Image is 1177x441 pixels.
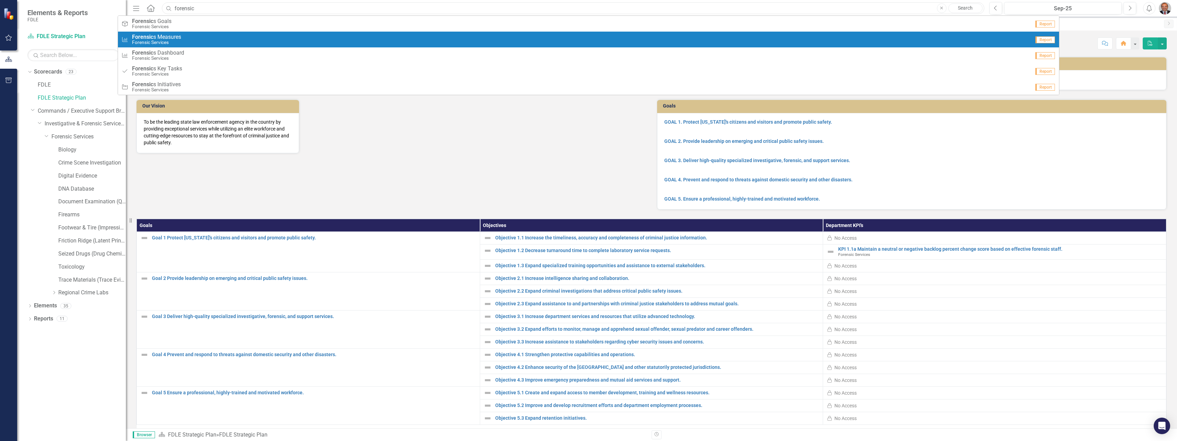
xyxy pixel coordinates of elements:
input: Search Below... [27,49,119,61]
img: Not Defined [484,234,492,242]
a: KPI 1.1a Maintain a neutral or negative backlog percent change score based on effective forensic ... [838,247,1163,252]
img: Not Defined [140,389,148,397]
img: Not Defined [484,389,492,397]
h3: Our Vision [142,103,296,109]
small: Forensic Services [132,87,181,92]
img: Chris Carney [1159,2,1171,14]
img: Not Defined [484,274,492,283]
small: Forensic Services [132,71,182,77]
span: s Goals [132,18,171,24]
a: Forensics Key TasksForensic ServicesReport [118,63,1059,79]
span: Forensic Services [838,252,870,257]
div: No Access [834,301,857,307]
a: Objective 2.3 Expand assistance to and partnerships with criminal justice stakeholders to address... [495,301,820,306]
div: 35 [60,303,71,309]
a: Objective 5.3 Expand retention initiatives. [495,416,820,421]
img: Not Defined [827,248,835,256]
a: FDLE Strategic Plan [38,94,126,102]
a: Investigative & Forensic Services Command [45,120,126,128]
img: Not Defined [484,247,492,255]
div: 11 [57,316,68,322]
span: s Key Tasks [132,66,182,72]
a: GOAL 4. Prevent and respond to threats against domestic security and other disasters. [664,177,853,182]
div: No Access [834,275,857,282]
button: Sep-25 [1004,2,1122,14]
a: GOAL 5. Ensure a professional, highly-trained and motivated workforce. [664,196,820,202]
strong: Forensic [132,18,153,24]
span: Report [1035,84,1055,91]
div: » [158,431,646,439]
a: Forensic Services [51,133,126,141]
div: No Access [834,339,857,346]
input: Search ClearPoint... [162,2,984,14]
span: Report [1035,36,1055,43]
img: Not Defined [484,363,492,372]
a: Forensics InitiativesForensic ServicesReport [118,79,1059,95]
img: Not Defined [140,234,148,242]
strong: Forensic [132,34,153,40]
a: Commands / Executive Support Branch [38,107,126,115]
div: No Access [834,402,857,409]
a: Reports [34,315,53,323]
a: Objective 1.2 Decrease turnaround time to complete laboratory service requests. [495,248,820,253]
a: Toxicology [58,263,126,271]
img: Not Defined [484,351,492,359]
a: FDLE [38,81,126,89]
div: No Access [834,415,857,422]
a: DNA Database [58,185,126,193]
a: Goal 5 Ensure a professional, highly-trained and motivated workforce. [152,390,476,395]
div: FDLE Strategic Plan [219,431,267,438]
div: No Access [834,351,857,358]
small: Forensic Services [132,56,184,61]
span: Report [1035,21,1055,27]
a: Scorecards [34,68,62,76]
a: Document Examination (Questioned Documents) [58,198,126,206]
img: ClearPoint Strategy [3,8,15,20]
div: No Access [834,377,857,384]
img: Not Defined [484,300,492,308]
h3: Goals [663,103,1163,109]
a: Objective 3.1 Increase department services and resources that utilize advanced technology. [495,314,820,319]
div: No Access [834,288,857,295]
p: To be the leading state law enforcement agency in the country by providing exceptional services w... [144,118,292,146]
a: Objective 1.3 Expand specialized training opportunities and assistance to external stakeholders. [495,263,820,268]
a: GOAL 2. Provide leadership on emerging and critical public safety issues. [664,138,824,144]
span: Browser [133,431,155,438]
a: Friction Ridge (Latent Prints) [58,237,126,245]
img: Not Defined [140,351,148,359]
a: Crime Scene Investigation [58,159,126,167]
span: s Measures [132,34,181,40]
a: Objective 5.1 Create and expand access to member development, training and wellness resources. [495,390,820,395]
small: Forensic Services [132,40,181,45]
strong: Forensic [132,81,153,88]
a: Elements [34,302,57,310]
a: Regional Crime Labs [58,289,126,297]
div: No Access [834,313,857,320]
small: FDLE [27,17,88,22]
img: Not Defined [484,325,492,333]
a: Search [948,3,983,13]
a: Objective 3.2 Expand efforts to monitor, manage and apprehend sexual offender, sexual predator an... [495,327,820,332]
div: No Access [834,364,857,371]
strong: Forensic [132,49,153,56]
div: 23 [66,69,76,75]
img: Not Defined [484,262,492,270]
img: Not Defined [484,338,492,346]
a: Objective 2.1 Increase intelligence sharing and collaboration. [495,276,820,281]
span: Report [1035,68,1055,75]
a: Biology [58,146,126,154]
img: Not Defined [484,402,492,410]
img: Not Defined [140,313,148,321]
span: s Initiatives [132,81,181,88]
a: GOAL 3. Deliver high-quality specialized investigative, forensic, and support services. [664,158,850,163]
a: Goal 1 Protect [US_STATE]'s citizens and visitors and promote public safety. [152,235,476,240]
small: Forensic Services [132,24,171,29]
strong: Forensic [132,65,153,72]
a: Objective 3.3 Increase assistance to stakeholders regarding cyber security issues and concerns. [495,339,820,344]
a: Trace Materials (Trace Evidence) [58,276,126,284]
img: Not Defined [484,313,492,321]
a: FDLE Strategic Plan [168,431,216,438]
div: No Access [834,389,857,396]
